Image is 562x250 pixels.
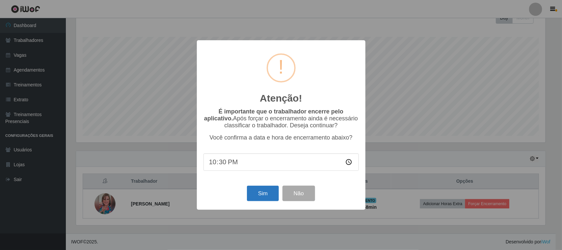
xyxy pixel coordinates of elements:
[247,186,279,201] button: Sim
[203,108,359,129] p: Após forçar o encerramento ainda é necessário classificar o trabalhador. Deseja continuar?
[204,108,343,122] b: É importante que o trabalhador encerre pelo aplicativo.
[260,92,302,104] h2: Atenção!
[203,134,359,141] p: Você confirma a data e hora de encerramento abaixo?
[282,186,315,201] button: Não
